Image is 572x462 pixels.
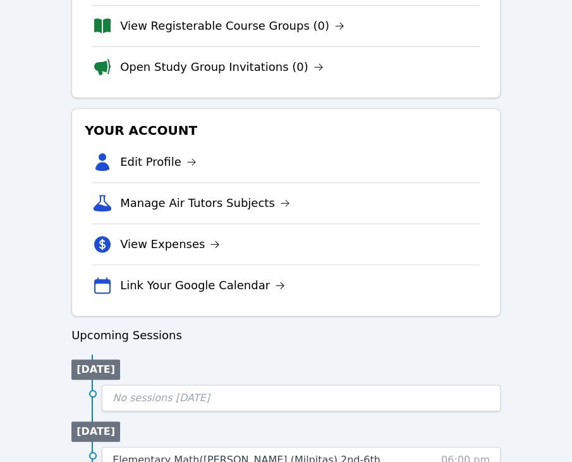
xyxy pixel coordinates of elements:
a: Open Study Group Invitations (0) [120,58,324,76]
a: View Expenses [120,235,220,253]
li: [DATE] [71,359,120,380]
h3: Your Account [82,119,490,142]
li: [DATE] [71,421,120,442]
a: Link Your Google Calendar [120,277,285,294]
a: Edit Profile [120,153,197,171]
h3: Upcoming Sessions [71,327,501,344]
span: No sessions [DATE] [113,392,210,404]
a: View Registerable Course Groups (0) [120,17,344,35]
a: Manage Air Tutors Subjects [120,194,290,212]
